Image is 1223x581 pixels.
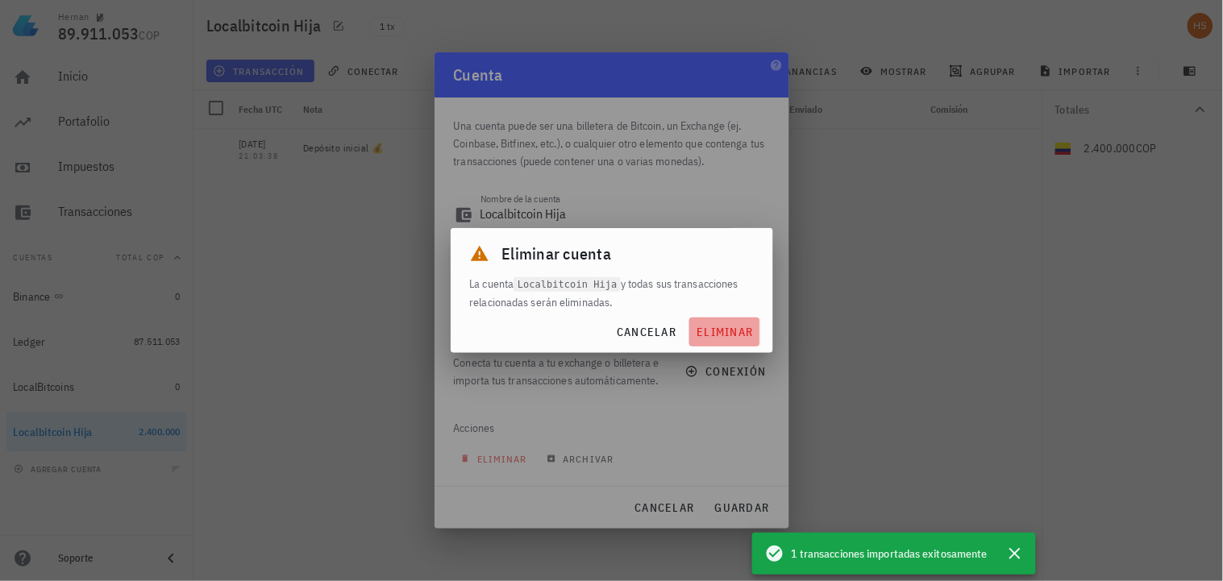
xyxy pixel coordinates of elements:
[616,325,676,339] span: cancelar
[609,317,683,347] button: cancelar
[502,241,612,267] span: Eliminar cuenta
[514,277,621,293] code: Localbitcoin Hija
[689,317,759,347] button: eliminar
[696,325,753,339] span: eliminar
[791,545,988,562] span: 1 transacciones importadas exitosamente
[470,267,738,319] span: La cuenta y todas sus transacciones relacionadas serán eliminadas.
